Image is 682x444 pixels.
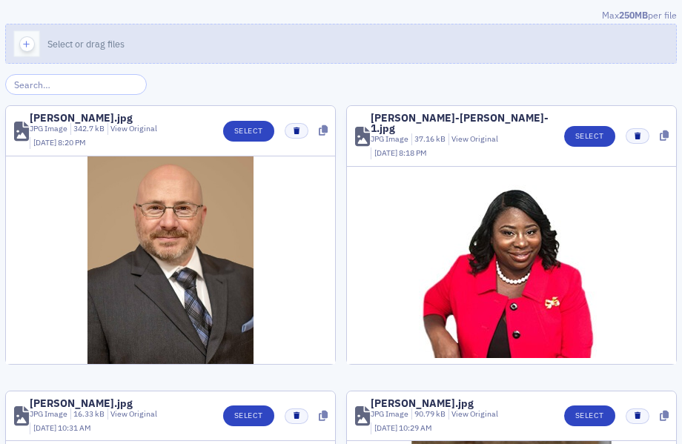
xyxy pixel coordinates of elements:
[371,113,554,133] div: [PERSON_NAME]-[PERSON_NAME]-1.jpg
[399,148,427,158] span: 8:18 PM
[564,405,615,426] button: Select
[451,133,498,144] a: View Original
[374,423,399,433] span: [DATE]
[564,126,615,147] button: Select
[47,38,125,50] span: Select or drag files
[110,123,157,133] a: View Original
[30,408,67,420] div: JPG Image
[223,121,274,142] button: Select
[30,113,133,123] div: [PERSON_NAME].jpg
[619,9,648,21] span: 250MB
[33,423,58,433] span: [DATE]
[399,423,432,433] span: 10:29 AM
[30,398,133,408] div: [PERSON_NAME].jpg
[58,137,86,148] span: 8:20 PM
[411,408,446,420] div: 90.79 kB
[223,405,274,426] button: Select
[58,423,91,433] span: 10:31 AM
[70,123,105,135] div: 342.7 kB
[371,398,474,408] div: [PERSON_NAME].jpg
[33,137,58,148] span: [DATE]
[411,133,446,145] div: 37.16 kB
[5,24,677,64] button: Select or drag files
[374,148,399,158] span: [DATE]
[110,408,157,419] a: View Original
[451,408,498,419] a: View Original
[371,133,408,145] div: JPG Image
[70,408,105,420] div: 16.33 kB
[30,123,67,135] div: JPG Image
[371,408,408,420] div: JPG Image
[5,74,147,95] input: Search…
[5,8,677,24] div: Max per file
